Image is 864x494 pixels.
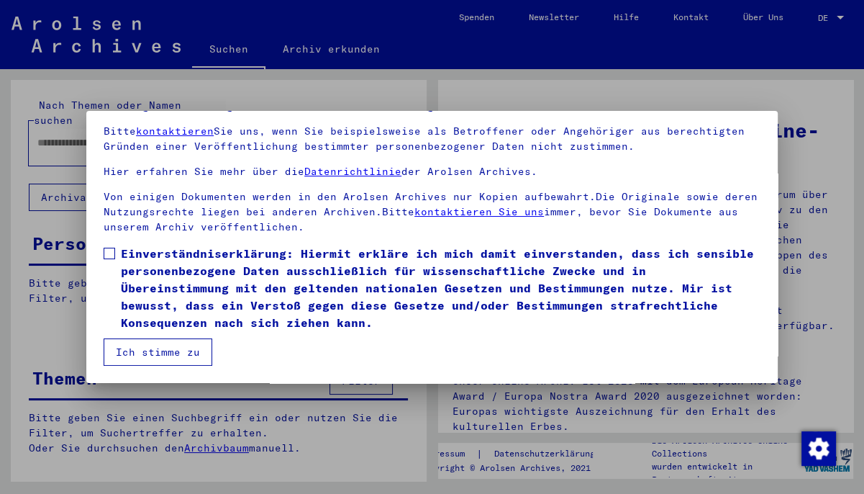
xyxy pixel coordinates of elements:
button: Ich stimme zu [104,338,212,366]
p: Bitte Sie uns, wenn Sie beispielsweise als Betroffener oder Angehöriger aus berechtigten Gründen ... [104,124,760,154]
p: Von einigen Dokumenten werden in den Arolsen Archives nur Kopien aufbewahrt.Die Originale sowie d... [104,189,760,235]
div: Zustimmung ändern [801,431,835,465]
a: Datenrichtlinie [304,165,401,178]
p: Hier erfahren Sie mehr über die der Arolsen Archives. [104,164,760,179]
a: kontaktieren [136,125,214,138]
span: Einverständniserklärung: Hiermit erkläre ich mich damit einverstanden, dass ich sensible personen... [121,245,760,331]
a: kontaktieren Sie uns [414,205,544,218]
img: Zustimmung ändern [801,431,836,466]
